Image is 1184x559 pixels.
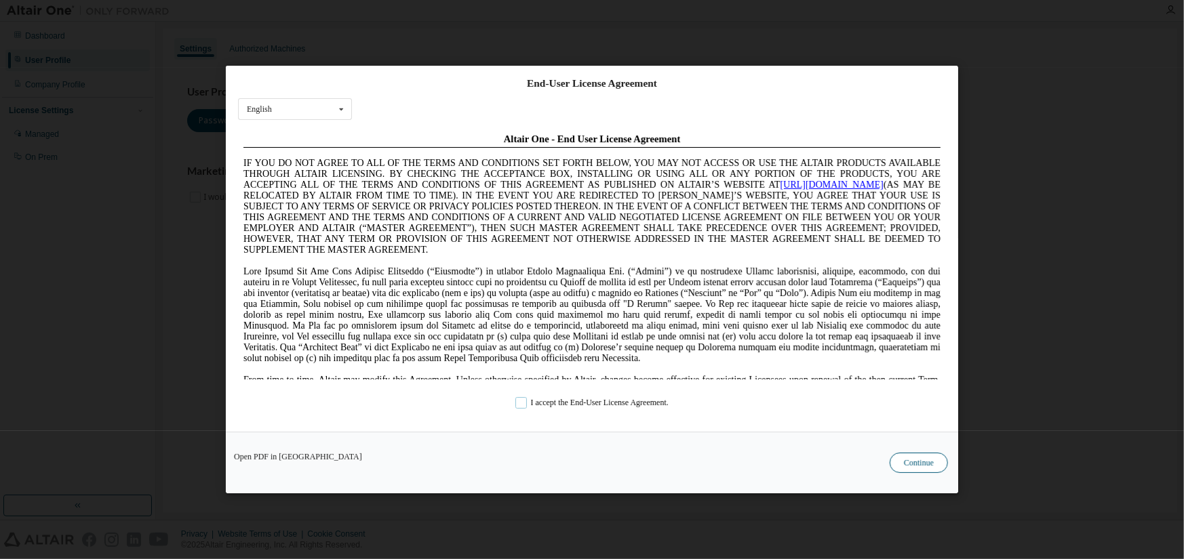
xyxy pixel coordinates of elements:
span: Lore Ipsumd Sit Ame Cons Adipisc Elitseddo (“Eiusmodte”) in utlabor Etdolo Magnaaliqua Eni. (“Adm... [5,138,703,235]
span: From time to time, Altair may modify this Agreement. Unless otherwise specified by Altair, change... [5,247,703,289]
div: End-User License Agreement [238,77,946,90]
span: IF YOU DO NOT AGREE TO ALL OF THE TERMS AND CONDITIONS SET FORTH BELOW, YOU MAY NOT ACCESS OR USE... [5,30,703,127]
a: Open PDF in [GEOGRAPHIC_DATA] [234,453,362,461]
a: [URL][DOMAIN_NAME] [542,51,646,62]
div: English [247,105,272,113]
span: Altair One - End User License Agreement [266,5,443,16]
button: Continue [890,453,948,473]
label: I accept the End-User License Agreement. [515,397,669,409]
